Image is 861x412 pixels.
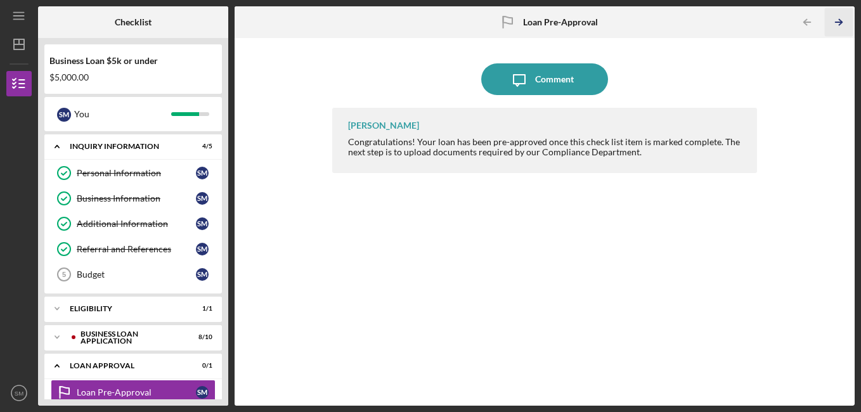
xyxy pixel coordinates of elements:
[77,193,196,203] div: Business Information
[51,236,216,262] a: Referral and ReferencesSM
[74,103,171,125] div: You
[51,262,216,287] a: 5BudgetSM
[62,271,66,278] tspan: 5
[57,108,71,122] div: S M
[77,219,196,229] div: Additional Information
[77,168,196,178] div: Personal Information
[481,63,608,95] button: Comment
[190,362,212,370] div: 0 / 1
[190,333,212,341] div: 8 / 10
[49,56,217,66] div: Business Loan $5k or under
[348,137,745,157] div: Congratulations! Your loan has been pre-approved once this check list item is marked complete. Th...
[190,305,212,312] div: 1 / 1
[49,72,217,82] div: $5,000.00
[51,160,216,186] a: Personal InformationSM
[70,362,181,370] div: Loan Approval
[51,211,216,236] a: Additional InformationSM
[70,143,181,150] div: INQUIRY INFORMATION
[81,330,181,345] div: BUSINESS LOAN APPLICATION
[51,380,216,405] a: Loan Pre-ApprovalSM
[70,305,181,312] div: Eligibility
[196,192,209,205] div: S M
[523,17,598,27] b: Loan Pre-Approval
[77,269,196,280] div: Budget
[77,387,196,397] div: Loan Pre-Approval
[196,167,209,179] div: S M
[535,63,574,95] div: Comment
[196,386,209,399] div: S M
[196,243,209,255] div: S M
[196,217,209,230] div: S M
[51,186,216,211] a: Business InformationSM
[190,143,212,150] div: 4 / 5
[196,268,209,281] div: S M
[348,120,419,131] div: [PERSON_NAME]
[115,17,152,27] b: Checklist
[77,244,196,254] div: Referral and References
[6,380,32,406] button: SM
[15,390,23,397] text: SM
